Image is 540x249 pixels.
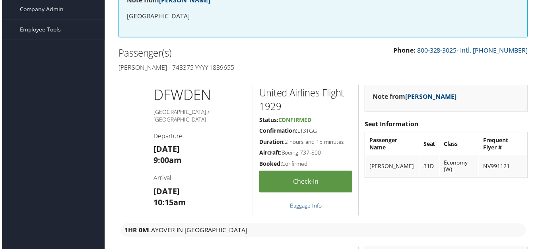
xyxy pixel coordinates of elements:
strong: [DATE] [153,187,179,198]
h5: Boeing 737-800 [259,149,353,157]
a: Check-in [259,172,353,194]
h5: LT3TGG [259,127,353,135]
span: Employee Tools [18,20,59,39]
span: Confirmed [278,117,311,124]
td: NV991121 [480,156,528,178]
strong: Aircraft: [259,149,281,157]
th: Frequent Flyer # [480,134,528,155]
strong: 10:15am [153,198,185,209]
strong: 1HR 0M [123,227,147,236]
strong: Phone: [394,46,416,55]
strong: Status: [259,117,278,124]
h5: 2 hours and 15 minutes [259,139,353,147]
strong: [DATE] [153,144,179,155]
th: Seat [420,134,440,155]
h2: Passenger(s) [117,47,317,60]
p: [GEOGRAPHIC_DATA] [126,11,521,22]
h5: [GEOGRAPHIC_DATA] / [GEOGRAPHIC_DATA] [153,109,247,124]
h4: [PERSON_NAME] - 748375 YYYY 1839655 [117,63,317,72]
td: Economy (W) [441,156,480,178]
a: [PERSON_NAME] [406,92,458,101]
div: layover in [GEOGRAPHIC_DATA] [119,225,527,238]
h1: DFW DEN [153,85,247,105]
td: [PERSON_NAME] [366,156,420,178]
th: Class [441,134,480,155]
a: 800-328-3025- Intl. [PHONE_NUMBER] [418,46,529,55]
h5: Confirmed [259,161,353,169]
td: 31D [420,156,440,178]
h4: Arrival [153,174,247,183]
strong: Duration: [259,139,285,146]
a: Baggage Info [290,203,322,210]
strong: Confirmation: [259,127,297,135]
h2: United Airlines Flight 1929 [259,86,353,113]
strong: Note from [373,92,458,101]
h4: Departure [153,132,247,141]
strong: Seat Information [365,120,420,129]
th: Passenger Name [366,134,420,155]
strong: 9:00am [153,155,181,166]
strong: Booked: [259,161,282,168]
